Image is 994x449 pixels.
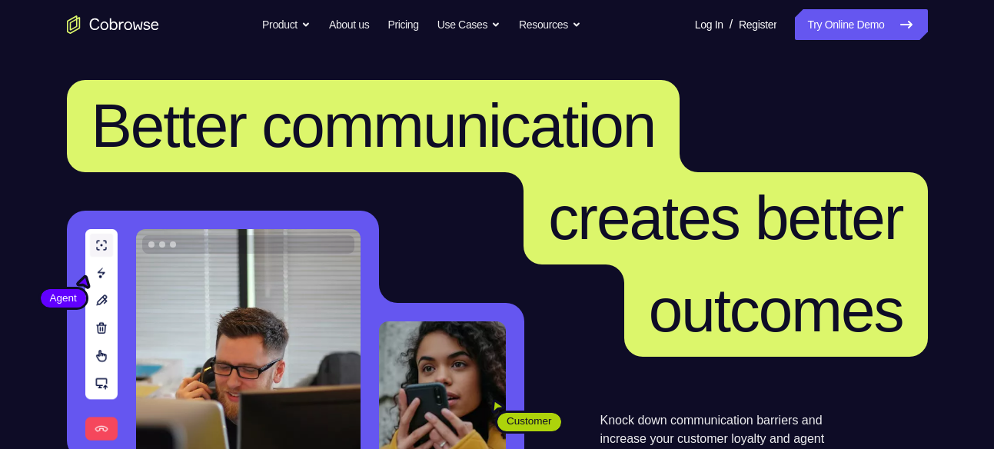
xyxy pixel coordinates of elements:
[387,9,418,40] a: Pricing
[730,15,733,34] span: /
[695,9,723,40] a: Log In
[548,184,903,252] span: creates better
[795,9,927,40] a: Try Online Demo
[329,9,369,40] a: About us
[519,9,581,40] button: Resources
[262,9,311,40] button: Product
[437,9,500,40] button: Use Cases
[739,9,776,40] a: Register
[649,276,903,344] span: outcomes
[67,15,159,34] a: Go to the home page
[91,91,656,160] span: Better communication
